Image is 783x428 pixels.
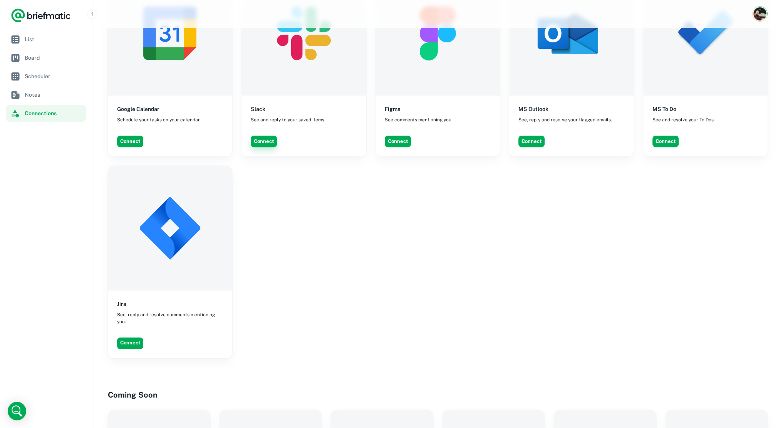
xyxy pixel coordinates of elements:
button: Account button [752,6,768,22]
button: Connect [385,136,411,147]
div: Open Intercom Messenger [8,402,26,420]
img: Jira [108,166,232,290]
span: See, reply and resolve your flagged emails. [518,116,612,123]
button: Connect [518,136,545,147]
h6: MS To Do [652,105,676,113]
button: Connect [652,136,679,147]
button: Connect [117,136,143,147]
a: List [6,31,86,48]
h6: Google Calendar [117,105,159,113]
span: List [25,35,83,44]
h4: Coming Soon [108,389,768,401]
a: Board [6,49,86,66]
img: Braden Torras [753,7,766,20]
button: Connect [117,337,143,349]
span: See and reply to your saved items. [251,116,325,123]
button: Connect [251,136,277,147]
span: Board [25,54,83,62]
span: Connections [25,109,83,117]
h6: Slack [251,105,265,113]
span: See, reply and resolve comments mentioning you. [117,311,223,325]
a: Scheduler [6,68,86,85]
span: Schedule your tasks on your calendar. [117,116,201,123]
span: Notes [25,91,83,99]
h6: Jira [117,300,126,308]
a: Notes [6,86,86,103]
span: Scheduler [25,72,83,81]
h6: Figma [385,105,401,113]
a: Logo [11,8,71,23]
a: Connections [6,105,86,122]
h6: MS Outlook [518,105,548,113]
span: See and resolve your To Dos. [652,116,715,123]
span: See comments mentioning you. [385,116,453,123]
